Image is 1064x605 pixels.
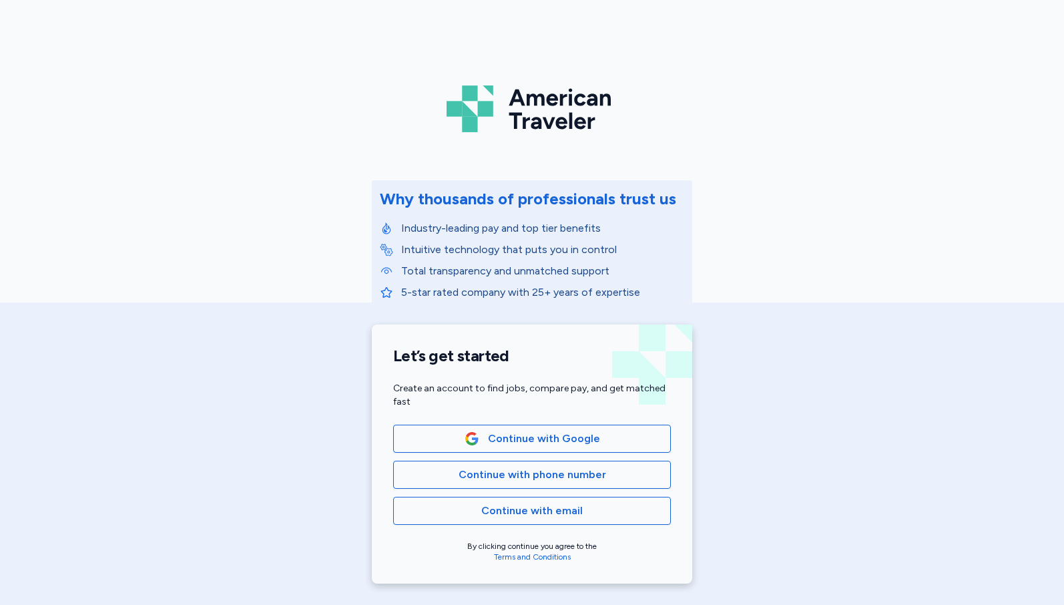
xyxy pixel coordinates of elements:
p: Industry-leading pay and top tier benefits [401,220,684,236]
button: Continue with email [393,497,671,525]
a: Terms and Conditions [494,552,571,562]
span: Continue with phone number [459,467,606,483]
p: Total transparency and unmatched support [401,263,684,279]
div: Why thousands of professionals trust us [380,188,676,210]
h1: Let’s get started [393,346,671,366]
div: Create an account to find jobs, compare pay, and get matched fast [393,382,671,409]
div: By clicking continue you agree to the [393,541,671,562]
button: Google LogoContinue with Google [393,425,671,453]
img: Logo [447,80,617,138]
img: Google Logo [465,431,479,446]
span: Continue with Google [488,431,600,447]
p: Intuitive technology that puts you in control [401,242,684,258]
button: Continue with phone number [393,461,671,489]
span: Continue with email [481,503,583,519]
p: 5-star rated company with 25+ years of expertise [401,284,684,300]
